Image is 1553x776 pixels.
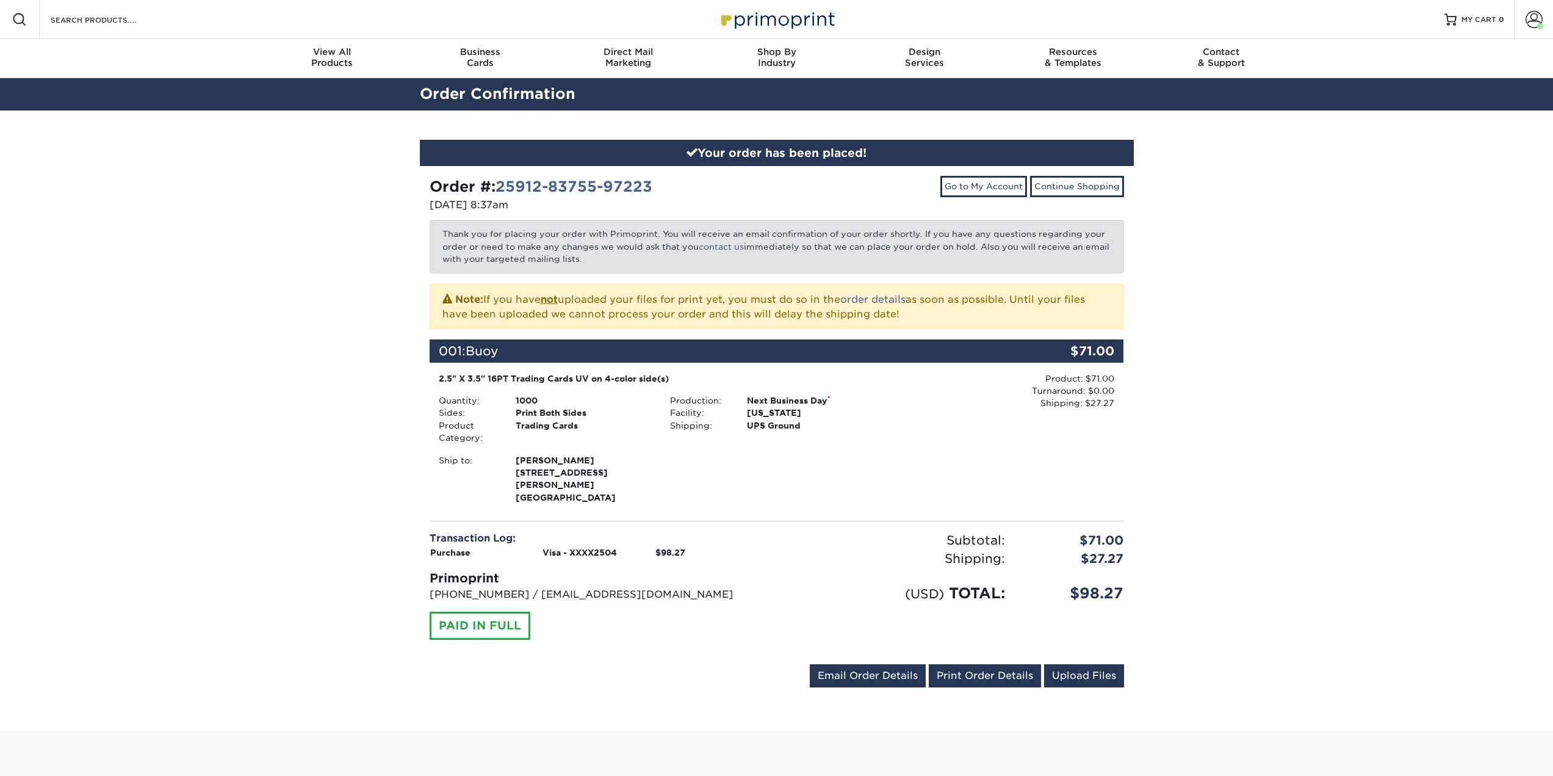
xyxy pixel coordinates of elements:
strong: $98.27 [655,548,685,557]
div: UPS Ground [738,419,892,432]
a: contact us [699,242,744,252]
a: View AllProducts [258,39,406,78]
span: 0 [1499,15,1504,24]
b: not [541,294,558,305]
a: Resources& Templates [999,39,1147,78]
span: Business [406,46,554,57]
div: 1000 [506,394,661,407]
div: Facility: [661,407,738,419]
span: TOTAL: [949,584,1005,602]
div: 001: [430,339,1008,363]
a: Upload Files [1044,664,1124,687]
span: MY CART [1461,15,1496,25]
span: [STREET_ADDRESS][PERSON_NAME] [516,466,652,491]
strong: Order #: [430,178,652,195]
div: Next Business Day [738,394,892,407]
div: Sides: [430,407,506,419]
div: Primoprint [430,569,768,587]
div: Your order has been placed! [420,140,1134,167]
div: Transaction Log: [430,531,768,546]
small: (USD) [905,586,944,601]
a: order details [840,294,906,305]
a: Continue Shopping [1030,176,1124,197]
div: Subtotal: [777,531,1014,549]
div: $98.27 [1014,582,1133,604]
div: Products [258,46,406,68]
span: Contact [1147,46,1295,57]
span: Design [851,46,999,57]
a: Contact& Support [1147,39,1295,78]
a: Shop ByIndustry [702,39,851,78]
span: Shop By [702,46,851,57]
div: $27.27 [1014,549,1133,568]
div: Shipping: [777,549,1014,568]
p: Thank you for placing your order with Primoprint. You will receive an email confirmation of your ... [430,220,1124,273]
div: Quantity: [430,394,506,407]
a: BusinessCards [406,39,554,78]
span: Direct Mail [554,46,702,57]
a: Print Order Details [929,664,1041,687]
div: Services [851,46,999,68]
div: & Templates [999,46,1147,68]
strong: Note: [455,294,483,305]
p: [PHONE_NUMBER] / [EMAIL_ADDRESS][DOMAIN_NAME] [430,587,768,602]
div: Industry [702,46,851,68]
div: $71.00 [1014,531,1133,549]
span: View All [258,46,406,57]
h2: Order Confirmation [411,83,1143,106]
div: Product Category: [430,419,506,444]
a: DesignServices [851,39,999,78]
strong: Purchase [430,548,470,557]
span: Buoy [466,344,499,358]
div: Cards [406,46,554,68]
a: Direct MailMarketing [554,39,702,78]
div: Trading Cards [506,419,661,444]
img: Primoprint [716,6,838,32]
div: Production: [661,394,738,407]
strong: Visa - XXXX2504 [542,548,617,557]
input: SEARCH PRODUCTS..... [49,12,168,27]
strong: [GEOGRAPHIC_DATA] [516,454,652,502]
p: [DATE] 8:37am [430,198,768,212]
div: & Support [1147,46,1295,68]
a: Email Order Details [810,664,926,687]
p: If you have uploaded your files for print yet, you must do so in the as soon as possible. Until y... [442,291,1111,322]
span: [PERSON_NAME] [516,454,652,466]
a: 25912-83755-97223 [495,178,652,195]
div: Ship to: [430,454,506,504]
div: PAID IN FULL [430,612,530,640]
div: 2.5" X 3.5" 16PT Trading Cards UV on 4-color side(s) [439,372,884,385]
div: [US_STATE] [738,407,892,419]
div: Product: $71.00 Turnaround: $0.00 Shipping: $27.27 [892,372,1114,410]
span: Resources [999,46,1147,57]
div: Marketing [554,46,702,68]
div: Shipping: [661,419,738,432]
div: Print Both Sides [506,407,661,419]
div: $71.00 [1008,339,1124,363]
a: Go to My Account [940,176,1027,197]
